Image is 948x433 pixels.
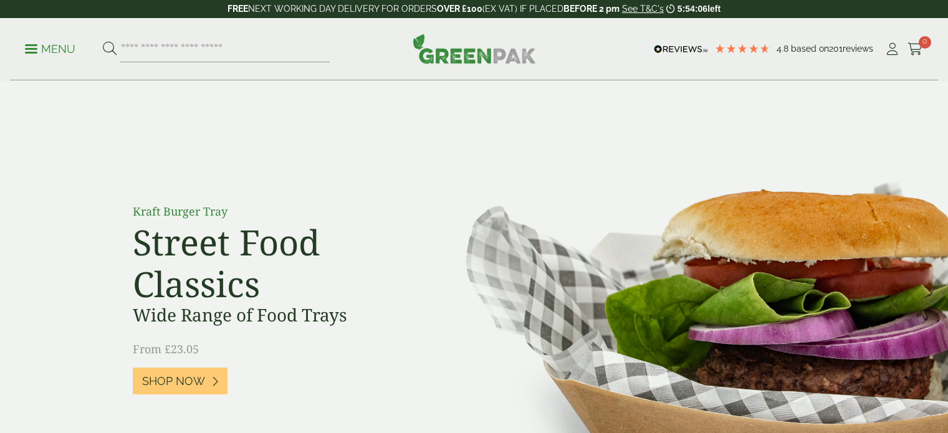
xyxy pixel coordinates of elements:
[654,45,708,54] img: REVIEWS.io
[413,34,536,64] img: GreenPak Supplies
[133,221,413,305] h2: Street Food Classics
[843,44,873,54] span: reviews
[907,43,923,55] i: Cart
[142,374,205,388] span: Shop Now
[707,4,721,14] span: left
[563,4,620,14] strong: BEFORE 2 pm
[133,368,227,394] a: Shop Now
[133,305,413,326] h3: Wide Range of Food Trays
[919,36,931,49] span: 0
[25,42,75,57] p: Menu
[133,203,413,220] p: Kraft Burger Tray
[777,44,791,54] span: 4.8
[677,4,707,14] span: 5:54:06
[884,43,900,55] i: My Account
[25,42,75,54] a: Menu
[791,44,829,54] span: Based on
[907,40,923,59] a: 0
[622,4,664,14] a: See T&C's
[133,341,199,356] span: From £23.05
[227,4,248,14] strong: FREE
[437,4,482,14] strong: OVER £100
[829,44,843,54] span: 201
[714,43,770,54] div: 4.79 Stars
